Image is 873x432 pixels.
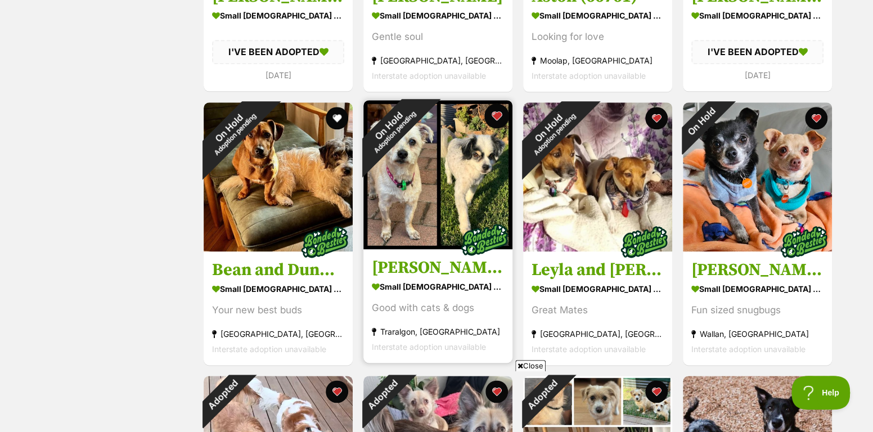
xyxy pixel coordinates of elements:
button: favourite [484,103,509,128]
div: On Hold [342,79,440,177]
div: Looking for love [532,29,664,44]
a: On HoldAdoption pending [523,242,672,254]
div: small [DEMOGRAPHIC_DATA] Dog [372,278,504,295]
div: On Hold [502,81,600,179]
a: On Hold [683,242,832,254]
div: [GEOGRAPHIC_DATA], [GEOGRAPHIC_DATA] [372,53,504,68]
div: small [DEMOGRAPHIC_DATA] Dog [532,281,664,297]
div: Gentle soul [372,29,504,44]
div: small [DEMOGRAPHIC_DATA] Dog [212,7,344,24]
div: Your new best buds [212,303,344,318]
div: small [DEMOGRAPHIC_DATA] Dog [212,281,344,297]
span: Adoption pending [213,111,258,156]
div: small [DEMOGRAPHIC_DATA] Dog [691,281,823,297]
div: Moolap, [GEOGRAPHIC_DATA] [532,53,664,68]
img: Chiquita & Alejandro [683,102,832,251]
img: bonded besties [456,211,512,268]
img: Bean and Dunkin Russelton [204,102,353,251]
span: Interstate adoption unavailable [532,71,646,80]
div: small [DEMOGRAPHIC_DATA] Dog [532,7,664,24]
button: favourite [645,107,668,129]
a: Bean and Dunkin Russelton small [DEMOGRAPHIC_DATA] Dog Your new best buds [GEOGRAPHIC_DATA], [GEO... [204,251,353,365]
span: Adoption pending [532,111,577,156]
span: Close [515,360,546,371]
div: Fun sized snugbugs [691,303,823,318]
div: [DATE] [212,67,344,82]
span: Interstate adoption unavailable [532,344,646,354]
div: [GEOGRAPHIC_DATA], [GEOGRAPHIC_DATA] [212,326,344,341]
div: I'VE BEEN ADOPTED [691,40,823,64]
div: small [DEMOGRAPHIC_DATA] Dog [372,7,504,24]
iframe: Help Scout Beacon - Open [791,376,850,409]
div: small [DEMOGRAPHIC_DATA] Dog [691,7,823,24]
div: [GEOGRAPHIC_DATA], [GEOGRAPHIC_DATA] [532,326,664,341]
h3: [PERSON_NAME] & [PERSON_NAME] [691,259,823,281]
img: bonded besties [296,214,353,270]
div: I'VE BEEN ADOPTED [212,40,344,64]
div: On Hold [668,88,735,154]
img: bonded besties [776,214,832,270]
div: On Hold [182,81,281,179]
img: bonded besties [616,214,672,270]
span: Interstate adoption unavailable [691,344,805,354]
span: Adoption pending [372,109,417,154]
h3: Bean and Dunkin Russelton [212,259,344,281]
h3: [PERSON_NAME] & Nigel [372,257,504,278]
button: favourite [326,107,348,129]
a: Leyla and [PERSON_NAME] small [DEMOGRAPHIC_DATA] Dog Great Mates [GEOGRAPHIC_DATA], [GEOGRAPHIC_D... [523,251,672,365]
span: Interstate adoption unavailable [212,344,326,354]
a: On HoldAdoption pending [363,240,512,251]
img: Leyla and Bender [523,102,672,251]
h3: Leyla and [PERSON_NAME] [532,259,664,281]
a: [PERSON_NAME] & [PERSON_NAME] small [DEMOGRAPHIC_DATA] Dog Fun sized snugbugs Wallan, [GEOGRAPHIC... [683,251,832,365]
div: Good with cats & dogs [372,300,504,316]
div: Traralgon, [GEOGRAPHIC_DATA] [372,324,504,339]
span: Interstate adoption unavailable [372,71,486,80]
a: [PERSON_NAME] & Nigel small [DEMOGRAPHIC_DATA] Dog Good with cats & dogs Traralgon, [GEOGRAPHIC_D... [363,249,512,363]
div: Wallan, [GEOGRAPHIC_DATA] [691,326,823,341]
a: On HoldAdoption pending [204,242,353,254]
iframe: Advertisement [164,376,709,426]
div: [DATE] [691,67,823,82]
div: Great Mates [532,303,664,318]
span: Interstate adoption unavailable [372,342,486,352]
img: Betsy & Nigel [363,100,512,249]
button: favourite [805,107,827,129]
